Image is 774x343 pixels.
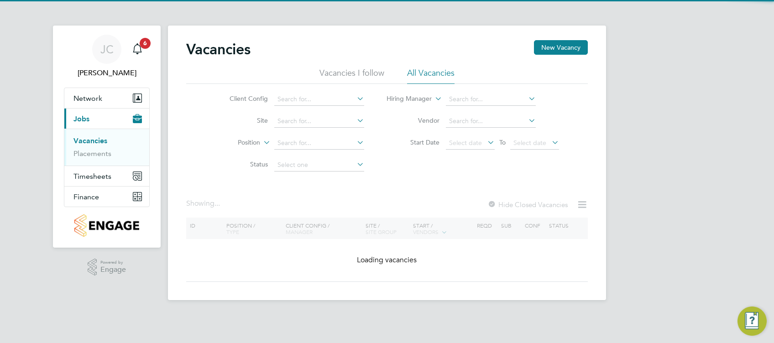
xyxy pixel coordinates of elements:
[737,307,767,336] button: Engage Resource Center
[449,139,482,147] span: Select date
[100,266,126,274] span: Engage
[274,159,364,171] input: Select one
[274,115,364,128] input: Search for...
[64,166,149,186] button: Timesheets
[208,138,260,147] label: Position
[64,35,150,78] a: JC[PERSON_NAME]
[73,114,89,123] span: Jobs
[64,129,149,166] div: Jobs
[64,109,149,129] button: Jobs
[64,187,149,207] button: Finance
[319,68,384,84] li: Vacancies I follow
[73,136,107,145] a: Vacancies
[513,139,546,147] span: Select date
[186,40,251,58] h2: Vacancies
[446,115,536,128] input: Search for...
[73,172,111,181] span: Timesheets
[387,116,439,125] label: Vendor
[128,35,146,64] a: 6
[140,38,151,49] span: 6
[214,199,220,208] span: ...
[53,26,161,248] nav: Main navigation
[379,94,432,104] label: Hiring Manager
[74,214,139,237] img: countryside-properties-logo-retina.png
[64,214,150,237] a: Go to home page
[64,88,149,108] button: Network
[497,136,508,148] span: To
[215,116,268,125] label: Site
[446,93,536,106] input: Search for...
[100,43,114,55] span: JC
[64,68,150,78] span: Jacob Connelly
[274,137,364,150] input: Search for...
[215,94,268,103] label: Client Config
[487,200,568,209] label: Hide Closed Vacancies
[100,259,126,266] span: Powered by
[215,160,268,168] label: Status
[387,138,439,146] label: Start Date
[88,259,126,276] a: Powered byEngage
[186,199,222,208] div: Showing
[73,192,99,201] span: Finance
[73,149,111,158] a: Placements
[274,93,364,106] input: Search for...
[407,68,455,84] li: All Vacancies
[534,40,588,55] button: New Vacancy
[73,94,102,103] span: Network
